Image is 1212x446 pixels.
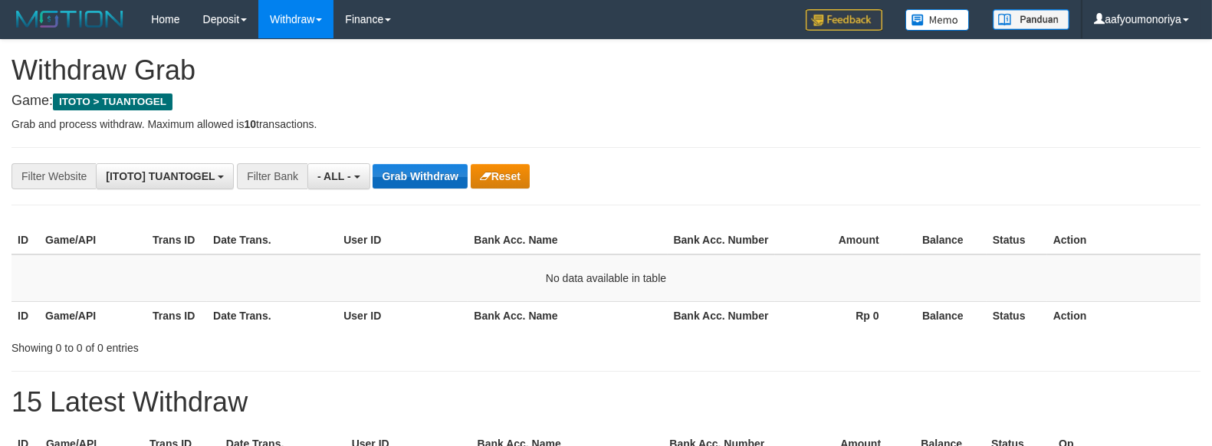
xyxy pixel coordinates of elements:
strong: 10 [244,118,256,130]
th: User ID [337,301,468,330]
button: - ALL - [307,163,370,189]
th: Action [1047,301,1201,330]
th: Bank Acc. Number [668,301,775,330]
div: Filter Website [11,163,96,189]
div: Filter Bank [237,163,307,189]
td: No data available in table [11,254,1201,302]
th: Balance [902,226,987,254]
th: Action [1047,226,1201,254]
h4: Game: [11,93,1201,109]
th: Balance [902,301,987,330]
th: Amount [775,226,902,254]
button: [ITOTO] TUANTOGEL [96,163,234,189]
th: Game/API [39,226,146,254]
p: Grab and process withdraw. Maximum allowed is transactions. [11,116,1201,132]
img: panduan.png [993,9,1069,30]
th: Status [987,301,1047,330]
img: MOTION_logo.png [11,8,128,31]
th: Bank Acc. Name [468,301,667,330]
th: Date Trans. [207,301,337,330]
th: ID [11,226,39,254]
img: Button%20Memo.svg [905,9,970,31]
button: Reset [471,164,530,189]
th: Bank Acc. Number [668,226,775,254]
span: - ALL - [317,170,351,182]
th: Trans ID [146,301,207,330]
th: ID [11,301,39,330]
th: Date Trans. [207,226,337,254]
th: Rp 0 [775,301,902,330]
th: Game/API [39,301,146,330]
span: ITOTO > TUANTOGEL [53,93,172,110]
div: Showing 0 to 0 of 0 entries [11,334,494,356]
span: [ITOTO] TUANTOGEL [106,170,215,182]
th: Trans ID [146,226,207,254]
h1: Withdraw Grab [11,55,1201,86]
img: Feedback.jpg [806,9,882,31]
button: Grab Withdraw [373,164,467,189]
h1: 15 Latest Withdraw [11,387,1201,418]
th: Status [987,226,1047,254]
th: User ID [337,226,468,254]
th: Bank Acc. Name [468,226,667,254]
